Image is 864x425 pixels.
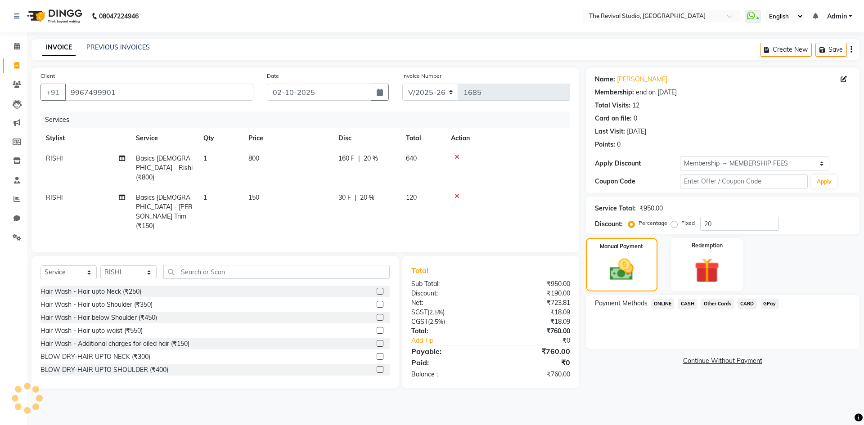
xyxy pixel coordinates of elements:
span: 1 [203,154,207,162]
div: BLOW DRY-HAIR UPTO SHOULDER (₹400) [40,365,168,375]
button: Apply [811,175,837,188]
span: Other Cards [701,299,734,309]
th: Total [400,128,445,148]
div: Last Visit: [595,127,625,136]
label: Manual Payment [600,242,643,251]
div: Balance : [405,370,490,379]
span: 2.5% [429,309,443,316]
input: Search or Scan [163,265,390,279]
div: Paid: [405,357,490,368]
span: CGST [411,318,428,326]
a: PREVIOUS INVOICES [86,43,150,51]
div: Card on file: [595,114,632,123]
input: Enter Offer / Coupon Code [680,174,808,188]
div: Apply Discount [595,159,680,168]
div: 0 [634,114,637,123]
label: Invoice Number [402,72,441,80]
span: RISHI [46,193,63,201]
label: Client [40,72,55,80]
label: Redemption [692,242,723,250]
span: CASH [678,299,697,309]
div: ( ) [405,317,490,327]
span: 150 [248,193,259,201]
div: Total: [405,327,490,336]
span: 1 [203,193,207,201]
label: Date [267,72,279,80]
span: 800 [248,154,259,162]
b: 08047224946 [99,4,139,29]
div: Discount: [405,289,490,298]
span: 20 % [360,193,374,202]
span: 120 [406,193,417,201]
button: +91 [40,84,66,101]
th: Disc [333,128,400,148]
div: ₹190.00 [490,289,576,298]
div: ₹760.00 [490,346,576,357]
div: Services [41,112,577,128]
th: Stylist [40,128,130,148]
span: GPay [760,299,779,309]
button: Create New [760,43,812,57]
span: RISHI [46,154,63,162]
a: [PERSON_NAME] [617,75,667,84]
div: ₹760.00 [490,327,576,336]
span: Basics [DEMOGRAPHIC_DATA] - [PERSON_NAME] Trim (₹150) [136,193,193,230]
span: Basics [DEMOGRAPHIC_DATA] - Rishi (₹800) [136,154,193,181]
div: Hair Wash - Hair below Shoulder (₹450) [40,313,157,322]
div: Sub Total: [405,279,490,289]
div: Hair Wash - Hair upto Neck (₹250) [40,287,141,296]
div: ₹950.00 [490,279,576,289]
div: Hair Wash - Additional charges for oiled hair (₹150) [40,339,189,349]
div: BLOW DRY-HAIR UPTO NECK (₹300) [40,352,150,362]
img: _gift.svg [687,255,727,286]
div: [DATE] [627,127,646,136]
div: 0 [617,140,621,149]
div: ( ) [405,308,490,317]
div: 12 [632,101,639,110]
th: Action [445,128,570,148]
span: 30 F [338,193,351,202]
div: ₹0 [505,336,576,345]
th: Qty [198,128,243,148]
div: end on [DATE] [636,88,677,97]
span: Admin [827,12,847,21]
span: 20 % [364,154,378,163]
div: Net: [405,298,490,308]
th: Price [243,128,333,148]
a: INVOICE [42,40,76,56]
span: 2.5% [430,318,443,325]
div: Name: [595,75,615,84]
a: Add Tip [405,336,505,345]
div: ₹18.09 [490,308,576,317]
span: | [358,154,360,163]
div: ₹18.09 [490,317,576,327]
span: | [355,193,356,202]
img: logo [23,4,85,29]
div: ₹723.81 [490,298,576,308]
div: Points: [595,140,615,149]
input: Search by Name/Mobile/Email/Code [65,84,253,101]
div: Coupon Code [595,177,680,186]
span: Payment Methods [595,299,648,308]
div: ₹0 [490,357,576,368]
button: Save [815,43,847,57]
span: ONLINE [651,299,675,309]
div: ₹950.00 [639,204,663,213]
span: 640 [406,154,417,162]
label: Fixed [681,219,695,227]
div: ₹760.00 [490,370,576,379]
a: Continue Without Payment [588,356,858,366]
span: Total [411,266,432,275]
span: 160 F [338,154,355,163]
div: Total Visits: [595,101,630,110]
span: SGST [411,308,427,316]
span: CARD [738,299,757,309]
div: Payable: [405,346,490,357]
div: Discount: [595,219,623,229]
label: Percentage [639,219,667,227]
div: Hair Wash - Hair upto waist (₹550) [40,326,143,336]
div: Hair Wash - Hair upto Shoulder (₹350) [40,300,153,309]
img: _cash.svg [602,256,641,283]
div: Membership: [595,88,634,97]
div: Service Total: [595,204,636,213]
